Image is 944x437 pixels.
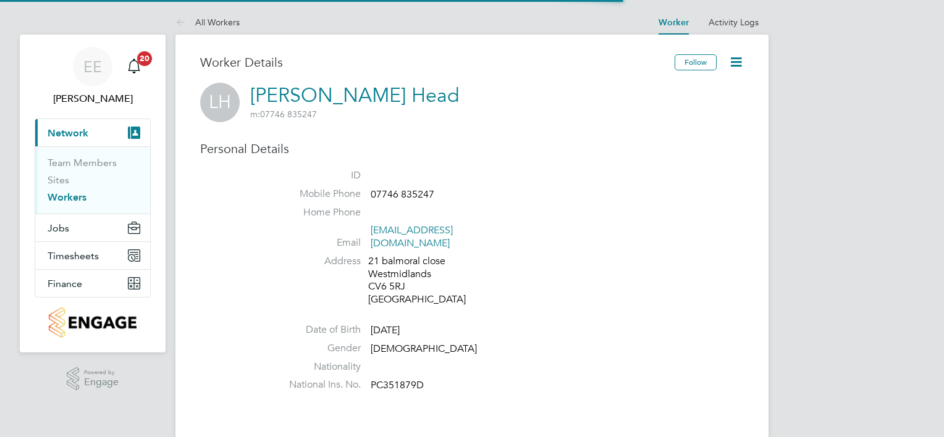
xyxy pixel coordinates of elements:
button: Jobs [35,214,150,241]
a: EE[PERSON_NAME] [35,47,151,106]
span: Ella Ellis [35,91,151,106]
label: Home Phone [274,206,361,219]
label: Nationality [274,360,361,373]
label: Mobile Phone [274,188,361,201]
span: Powered by [84,367,119,378]
label: Gender [274,342,361,355]
label: ID [274,169,361,182]
a: 20 [122,47,146,86]
span: Jobs [48,222,69,234]
span: 07746 835247 [250,109,317,120]
label: Date of Birth [274,323,361,336]
span: 07746 835247 [371,188,434,201]
a: Workers [48,191,86,203]
span: [DATE] [371,324,400,336]
label: National Ins. No. [274,378,361,391]
a: Powered byEngage [67,367,119,391]
a: Sites [48,174,69,186]
a: Go to home page [35,307,151,338]
button: Finance [35,270,150,297]
a: [PERSON_NAME] Head [250,83,460,107]
span: 20 [137,51,152,66]
a: Worker [659,17,689,28]
img: countryside-properties-logo-retina.png [49,307,136,338]
span: m: [250,109,260,120]
label: Address [274,255,361,268]
a: Activity Logs [709,17,759,28]
div: Network [35,146,150,214]
span: Engage [84,377,119,388]
span: [DEMOGRAPHIC_DATA] [371,343,477,355]
button: Network [35,119,150,146]
a: [EMAIL_ADDRESS][DOMAIN_NAME] [371,224,453,249]
nav: Main navigation [20,35,166,352]
span: Network [48,127,88,139]
h3: Worker Details [200,54,675,70]
button: Follow [675,54,717,70]
button: Timesheets [35,242,150,269]
span: EE [83,59,102,75]
span: LH [200,83,240,122]
a: All Workers [175,17,240,28]
div: 21 balmoral close Westmidlands CV6 5RJ [GEOGRAPHIC_DATA] [368,255,486,306]
h3: Personal Details [200,141,744,157]
span: PC351879D [371,380,424,392]
a: Team Members [48,157,117,169]
label: Email [274,236,361,249]
span: Timesheets [48,250,99,262]
span: Finance [48,278,82,289]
